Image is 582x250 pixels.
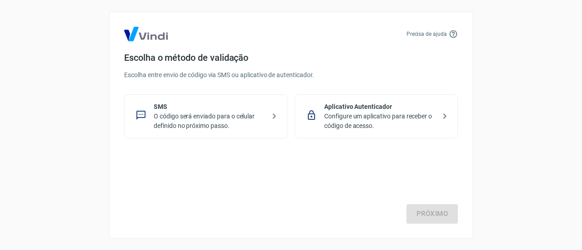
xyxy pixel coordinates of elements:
[154,112,265,131] p: O código será enviado para o celular definido no próximo passo.
[124,52,458,63] h4: Escolha o método de validação
[124,27,168,41] img: Logo Vind
[124,94,287,138] div: SMSO código será enviado para o celular definido no próximo passo.
[154,102,265,112] p: SMS
[324,102,436,112] p: Aplicativo Autenticador
[124,70,458,80] p: Escolha entre envio de código via SMS ou aplicativo de autenticador.
[406,30,447,38] p: Precisa de ajuda
[295,94,458,138] div: Aplicativo AutenticadorConfigure um aplicativo para receber o código de acesso.
[324,112,436,131] p: Configure um aplicativo para receber o código de acesso.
